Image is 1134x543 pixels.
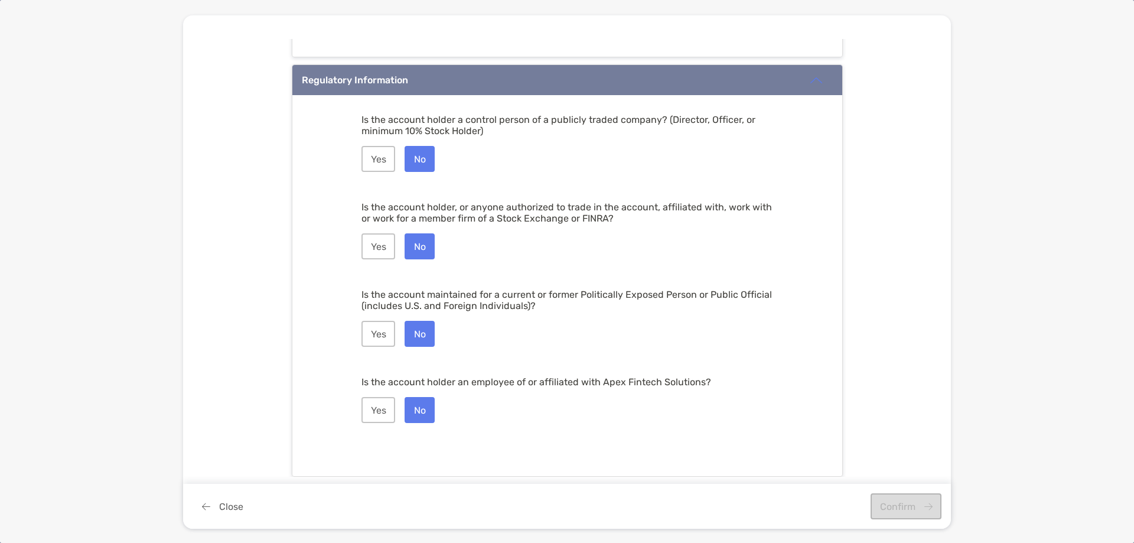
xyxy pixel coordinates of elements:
div: Regulatory Information [302,74,408,86]
button: Yes [361,233,395,259]
p: Is the account holder a control person of a publicly traded company? (Director, Officer, or minim... [361,114,773,136]
p: Is the account holder, or anyone authorized to trade in the account, affiliated with, work with o... [361,201,773,224]
button: Close [193,493,252,519]
p: Is the account maintained for a current or former Politically Exposed Person or Public Official (... [361,289,773,311]
img: icon arrow [809,73,823,87]
button: No [405,321,435,347]
button: Yes [361,146,395,172]
button: Yes [361,321,395,347]
button: No [405,146,435,172]
button: No [405,233,435,259]
p: Is the account holder an employee of or affiliated with Apex Fintech Solutions? [361,376,773,388]
button: Yes [361,397,395,423]
button: No [405,397,435,423]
